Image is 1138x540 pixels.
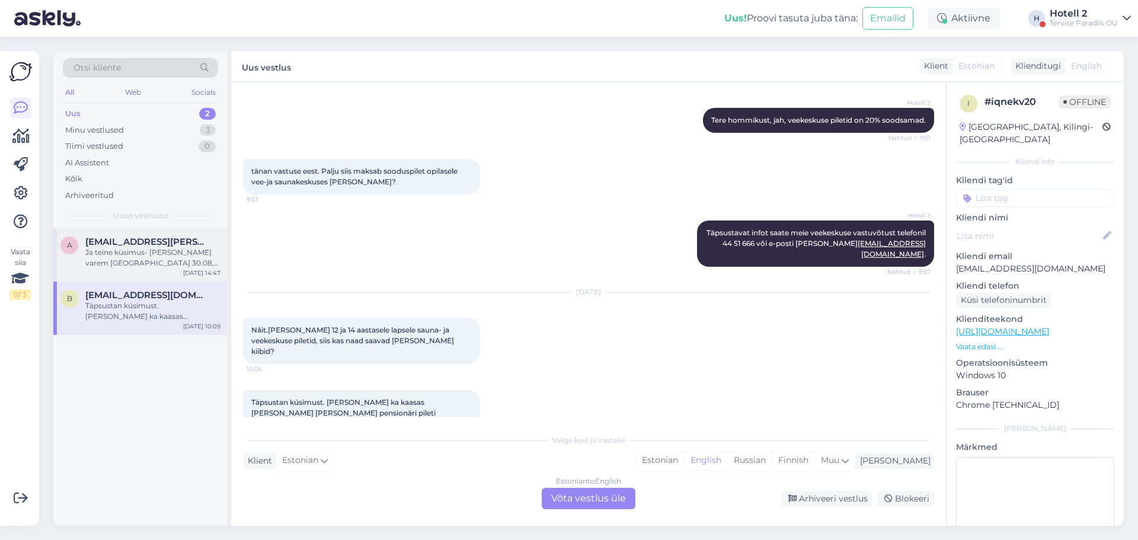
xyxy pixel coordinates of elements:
[282,454,318,467] span: Estonian
[886,211,931,220] span: Hotell 2
[67,241,72,250] span: a
[781,491,872,507] div: Arhiveeri vestlus
[821,455,839,465] span: Muu
[956,212,1114,224] p: Kliendi nimi
[956,369,1114,382] p: Windows 10
[65,124,124,136] div: Minu vestlused
[956,386,1114,399] p: Brauser
[724,12,747,24] b: Uus!
[1071,60,1102,72] span: English
[85,237,209,247] span: annemai.loos@gmail.com
[1011,60,1061,72] div: Klienditugi
[9,60,32,83] img: Askly Logo
[63,85,76,100] div: All
[1050,9,1118,18] div: Hotell 2
[707,228,928,258] span: Täpsustavat infot saate meie veekeskuse vastuvõtust telefonil 44 51 666 või e-posti [PERSON_NAME] .
[957,229,1101,242] input: Lisa nimi
[251,398,436,417] span: Täpsustan kúsimust. [PERSON_NAME] ka kaasas [PERSON_NAME] [PERSON_NAME] pensionäri pileti
[73,62,121,74] span: Otsi kliente
[984,95,1059,109] div: # iqnekv20
[65,173,82,185] div: Kõik
[123,85,143,100] div: Web
[956,263,1114,275] p: [EMAIL_ADDRESS][DOMAIN_NAME]
[247,195,291,204] span: 9:53
[85,247,220,269] div: Ja teine küsimus- [PERSON_NAME] varem [GEOGRAPHIC_DATA] 30.08, kas teie juures võimalik pagasit h...
[960,121,1102,146] div: [GEOGRAPHIC_DATA], Kilingi-[GEOGRAPHIC_DATA]
[956,280,1114,292] p: Kliendi telefon
[243,435,934,446] div: Valige keel ja vastake
[542,488,635,509] div: Võta vestlus üle
[967,99,970,108] span: i
[928,8,1000,29] div: Aktiivne
[877,491,934,507] div: Blokeeri
[85,290,209,301] span: b97marli@gmail.com
[243,287,934,298] div: [DATE]
[636,452,684,469] div: Estonian
[67,294,72,303] span: b
[1050,9,1131,28] a: Hotell 2Tervise Paradiis OÜ
[251,167,459,186] span: tänan vastuse eest. Palju siis maksab sooduspilet opilasele vee-ja saunakeskuses [PERSON_NAME]?
[858,239,926,258] a: [EMAIL_ADDRESS][DOMAIN_NAME]
[199,140,216,152] div: 0
[956,441,1114,453] p: Märkmed
[956,189,1114,207] input: Lisa tag
[65,108,81,120] div: Uus
[862,7,913,30] button: Emailid
[956,326,1049,337] a: [URL][DOMAIN_NAME]
[886,133,931,142] span: Nähtud ✓ 9:51
[956,357,1114,369] p: Operatsioonisüsteem
[556,476,621,487] div: Estonian to English
[1028,10,1045,27] div: H
[85,301,220,322] div: Täpsustan kúsimust. [PERSON_NAME] ka kaasas [PERSON_NAME] [PERSON_NAME] pensionäri pileti
[886,267,931,276] span: Nähtud ✓ 9:57
[65,190,114,202] div: Arhiveeritud
[956,313,1114,325] p: Klienditeekond
[956,341,1114,352] p: Vaata edasi ...
[9,247,31,300] div: Vaata siia
[65,157,109,169] div: AI Assistent
[886,98,931,107] span: Hotell 2
[200,124,216,136] div: 3
[251,325,456,356] span: Nåit.[PERSON_NAME] 12 ja 14 aastasele lapsele sauna- ja veekeskuse piletid, siis kas naad saavad ...
[9,289,31,300] div: 0 / 3
[956,399,1114,411] p: Chrome [TECHNICAL_ID]
[113,210,168,221] span: Uued vestlused
[956,423,1114,434] div: [PERSON_NAME]
[724,11,858,25] div: Proovi tasuta juba täna:
[684,452,727,469] div: English
[855,455,931,467] div: [PERSON_NAME]
[247,365,291,373] span: 10:06
[956,292,1051,308] div: Küsi telefoninumbrit
[958,60,995,72] span: Estonian
[189,85,218,100] div: Socials
[65,140,123,152] div: Tiimi vestlused
[183,269,220,277] div: [DATE] 14:47
[956,174,1114,187] p: Kliendi tag'id
[772,452,814,469] div: Finnish
[1050,18,1118,28] div: Tervise Paradiis OÜ
[956,156,1114,167] div: Kliendi info
[1059,95,1111,108] span: Offline
[727,452,772,469] div: Russian
[243,455,272,467] div: Klient
[956,250,1114,263] p: Kliendi email
[242,58,291,74] label: Uus vestlus
[711,116,926,124] span: Tere hommikust, jah, veekeskuse piletid on 20% soodsamad.
[183,322,220,331] div: [DATE] 10:09
[919,60,948,72] div: Klient
[199,108,216,120] div: 2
